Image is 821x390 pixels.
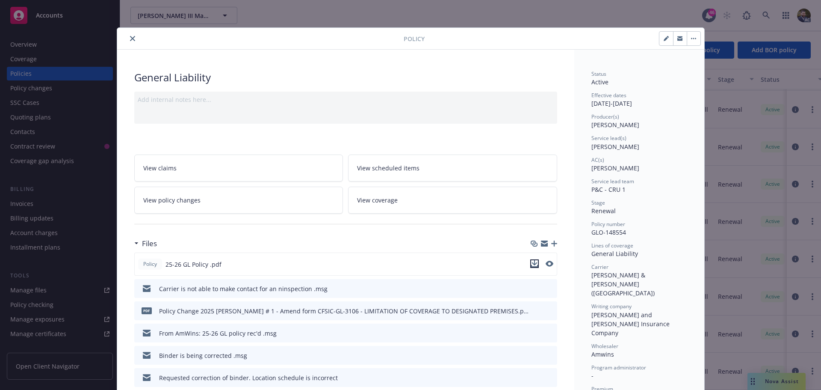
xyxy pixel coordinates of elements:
[546,261,553,267] button: preview file
[591,156,604,164] span: AC(s)
[591,92,626,99] span: Effective dates
[134,155,343,182] a: View claims
[591,249,687,258] div: General Liability
[532,307,539,316] button: download file
[591,228,626,236] span: GLO-148554
[143,164,177,173] span: View claims
[591,342,618,350] span: Wholesaler
[591,220,625,228] span: Policy number
[143,196,201,205] span: View policy changes
[591,113,619,120] span: Producer(s)
[532,351,539,360] button: download file
[357,164,419,173] span: View scheduled items
[134,70,557,85] div: General Liability
[591,303,632,310] span: Writing company
[159,307,529,316] div: Policy Change 2025 [PERSON_NAME] # 1 - Amend form CFSIC-GL-3106 - LIMITATION OF COVERAGE TO DESIG...
[134,238,157,249] div: Files
[532,373,539,382] button: download file
[546,351,554,360] button: preview file
[591,143,639,151] span: [PERSON_NAME]
[127,33,138,44] button: close
[546,307,554,316] button: preview file
[546,373,554,382] button: preview file
[159,351,247,360] div: Binder is being corrected .msg
[404,34,425,43] span: Policy
[591,271,655,297] span: [PERSON_NAME] & [PERSON_NAME] ([GEOGRAPHIC_DATA])
[591,364,646,371] span: Program administrator
[591,242,633,249] span: Lines of coverage
[591,121,639,129] span: [PERSON_NAME]
[532,284,539,293] button: download file
[591,92,687,108] div: [DATE] - [DATE]
[546,259,553,269] button: preview file
[591,164,639,172] span: [PERSON_NAME]
[591,350,614,358] span: Amwins
[165,260,221,269] span: 25-26 GL Policy .pdf
[591,185,626,194] span: P&C - CRU 1
[546,284,554,293] button: preview file
[134,187,343,214] a: View policy changes
[591,78,608,86] span: Active
[348,187,557,214] a: View coverage
[159,373,338,382] div: Requested correction of binder. Location schedule is incorrect
[546,329,554,338] button: preview file
[591,70,606,77] span: Status
[348,155,557,182] a: View scheduled items
[591,372,594,380] span: -
[138,95,554,104] div: Add internal notes here...
[357,196,398,205] span: View coverage
[142,260,159,268] span: Policy
[591,207,616,215] span: Renewal
[142,307,152,314] span: pdf
[591,311,671,337] span: [PERSON_NAME] and [PERSON_NAME] Insurance Company
[591,263,608,271] span: Carrier
[591,134,626,142] span: Service lead(s)
[530,259,539,268] button: download file
[142,238,157,249] h3: Files
[159,329,277,338] div: From AmWins: 25-26 GL policy rec'd .msg
[530,259,539,269] button: download file
[591,178,634,185] span: Service lead team
[159,284,328,293] div: Carrier is not able to make contact for an ninspection .msg
[591,199,605,206] span: Stage
[532,329,539,338] button: download file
